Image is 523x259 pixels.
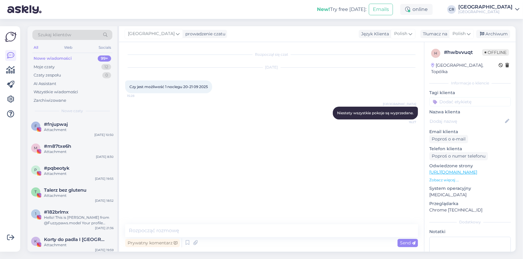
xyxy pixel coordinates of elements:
a: [GEOGRAPHIC_DATA][GEOGRAPHIC_DATA] [458,5,519,14]
span: f [35,124,37,128]
span: Niestety wszystkie pokoje są wyprzedane. [337,111,414,115]
div: [GEOGRAPHIC_DATA], Topólka [431,62,499,75]
div: Informacje o kliencie [429,80,511,86]
div: online [400,4,433,15]
span: Polish [394,30,407,37]
div: 12 [101,64,111,70]
span: K [35,239,37,243]
div: Attachment [44,193,114,198]
div: Moje czaty [34,64,55,70]
p: Telefon klienta [429,146,511,152]
div: Attachment [44,127,114,133]
div: [DATE] 10:50 [94,133,114,137]
input: Dodaj nazwę [430,118,504,125]
button: Emails [369,4,393,15]
span: Szukaj klientów [38,32,71,38]
span: #fnjupwaj [44,122,68,127]
div: 99+ [98,55,111,62]
div: Zarchiwizowane [34,98,66,104]
span: Czy jest możliwość 1 noclegu 20-21 09 2025 [129,84,208,89]
span: Korty do padla I Szczecin [44,237,107,242]
div: Attachment [44,149,114,154]
p: Notatki [429,229,511,235]
p: Przeglądarka [429,200,511,207]
div: Attachment [44,171,114,176]
div: Nowe wiadomości [34,55,72,62]
p: Odwiedzone strony [429,163,511,169]
span: #m87txe6h [44,144,71,149]
span: Offline [482,49,509,56]
div: Try free [DATE]: [317,6,366,13]
div: Dodatkowy [429,219,511,225]
div: Poproś o e-mail [429,135,468,143]
span: [GEOGRAPHIC_DATA] [383,102,416,106]
div: All [32,44,39,51]
div: AI Assistant [34,81,56,87]
div: Język Klienta [359,31,389,37]
div: [DATE] 19:59 [95,248,114,252]
div: Web [63,44,74,51]
p: [MEDICAL_DATA] [429,192,511,198]
span: Talerz bez glutenu [44,187,86,193]
div: Hello! This is [PERSON_NAME] from @Fuzzypaws.model Your profile caught our eye We are a world Fam... [44,215,114,226]
div: prowadzenie czatu [183,31,225,37]
span: [GEOGRAPHIC_DATA] [128,30,175,37]
p: Tagi klienta [429,90,511,96]
span: 1 [35,211,36,216]
div: Attachment [44,242,114,248]
span: m [34,146,38,150]
div: [DATE] 21:36 [95,226,114,230]
a: [URL][DOMAIN_NAME] [429,169,477,175]
span: T [35,190,37,194]
div: [GEOGRAPHIC_DATA] [458,5,513,9]
div: [DATE] [125,65,418,70]
div: [DATE] 19:55 [95,176,114,181]
p: Chrome [TECHNICAL_ID] [429,207,511,213]
span: 15:28 [127,94,150,98]
div: 0 [102,72,111,78]
div: Poproś o numer telefonu [429,152,488,160]
b: New! [317,6,330,12]
input: Dodać etykietę [429,97,511,106]
div: Wszystkie wiadomości [34,89,78,95]
span: #pqbeotyk [44,165,70,171]
div: Socials [97,44,112,51]
div: [GEOGRAPHIC_DATA] [458,9,513,14]
span: 16:27 [393,120,416,124]
div: [DATE] 8:30 [96,154,114,159]
p: System operacyjny [429,185,511,192]
span: Nowe czaty [62,108,83,114]
div: Rozpoczął się czat [125,52,418,57]
div: # hwbvvuqt [444,49,482,56]
p: Zobacz więcej ... [429,177,511,183]
span: p [35,168,37,172]
img: Askly Logo [5,31,16,43]
p: Email klienta [429,129,511,135]
div: Prywatny komentarz [125,239,180,247]
div: Archiwum [476,30,510,38]
div: Czaty zespołu [34,72,61,78]
div: [DATE] 18:52 [95,198,114,203]
div: CR [447,5,456,14]
p: Nazwa klienta [429,109,511,115]
span: Polish [452,30,466,37]
div: Tłumacz na [420,31,447,37]
span: h [434,51,437,55]
span: #182brlmx [44,209,69,215]
span: Send [400,240,416,246]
